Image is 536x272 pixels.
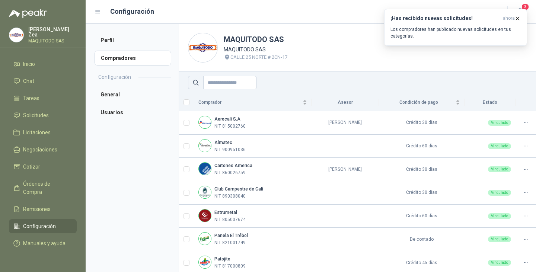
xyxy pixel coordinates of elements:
[23,239,66,247] span: Manuales y ayuda
[199,233,211,245] img: Company Logo
[312,94,379,111] th: Asesor
[9,143,77,157] a: Negociaciones
[390,26,521,39] p: Los compradores han publicado nuevas solicitudes en tus categorías.
[9,236,77,250] a: Manuales y ayuda
[488,143,511,149] div: Vinculado
[9,177,77,199] a: Órdenes de Compra
[503,15,515,22] span: ahora
[214,116,240,122] b: Aerocali S.A
[95,105,171,120] a: Usuarios
[199,140,211,152] img: Company Logo
[23,145,57,154] span: Negociaciones
[465,94,516,111] th: Estado
[521,3,529,10] span: 3
[214,233,248,238] b: Panela El Trébol
[95,33,171,48] a: Perfil
[23,163,40,171] span: Cotizar
[23,128,51,137] span: Licitaciones
[379,158,465,181] td: Crédito 30 días
[28,27,77,37] p: [PERSON_NAME] Zea
[95,87,171,102] a: General
[379,94,465,111] th: Condición de pago
[28,39,77,43] p: MAQUITODO SAS
[23,111,49,119] span: Solicitudes
[488,236,511,242] div: Vinculado
[95,51,171,65] a: Compradores
[199,186,211,198] img: Company Logo
[214,193,246,200] p: NIT 890308040
[199,116,211,128] img: Company Logo
[188,33,217,62] img: Company Logo
[224,34,287,45] h1: MAQUITODO SAS
[390,15,500,22] h3: ¡Has recibido nuevas solicitudes!
[379,205,465,228] td: Crédito 60 días
[488,260,511,266] div: Vinculado
[9,28,23,42] img: Company Logo
[198,99,301,106] span: Comprador
[110,6,154,17] h1: Configuración
[312,158,379,181] td: [PERSON_NAME]
[98,73,131,81] h2: Configuración
[214,163,252,168] b: Cartones America
[23,94,39,102] span: Tareas
[379,181,465,205] td: Crédito 30 días
[379,135,465,158] td: Crédito 60 días
[9,160,77,174] a: Cotizar
[194,94,312,111] th: Comprador
[488,213,511,219] div: Vinculado
[9,57,77,71] a: Inicio
[379,228,465,251] td: De contado
[9,74,77,88] a: Chat
[214,186,263,192] b: Club Campestre de Cali
[214,239,246,246] p: NIT 821001749
[23,60,35,68] span: Inicio
[9,219,77,233] a: Configuración
[9,108,77,122] a: Solicitudes
[9,202,77,216] a: Remisiones
[9,91,77,105] a: Tareas
[230,54,287,61] p: CALLE 25 NORTE # 2CN-17
[384,9,527,46] button: ¡Has recibido nuevas solicitudes!ahora Los compradores han publicado nuevas solicitudes en tus ca...
[214,140,232,145] b: Almatec
[383,99,454,106] span: Condición de pago
[514,5,527,19] button: 3
[9,125,77,140] a: Licitaciones
[214,146,246,153] p: NIT 900951036
[488,166,511,172] div: Vinculado
[23,222,56,230] span: Configuración
[214,169,246,176] p: NIT 860026759
[214,216,246,223] p: NIT 805007674
[224,45,287,54] p: MAQUITODO SAS
[214,210,237,215] b: Estrumetal
[488,190,511,196] div: Vinculado
[199,163,211,175] img: Company Logo
[199,256,211,268] img: Company Logo
[379,111,465,135] td: Crédito 30 días
[23,205,51,213] span: Remisiones
[9,9,47,18] img: Logo peakr
[214,256,230,262] b: Patojito
[23,180,70,196] span: Órdenes de Compra
[214,263,246,270] p: NIT 817000809
[214,123,246,130] p: NIT 815002760
[488,120,511,126] div: Vinculado
[312,111,379,135] td: [PERSON_NAME]
[199,209,211,222] img: Company Logo
[23,77,34,85] span: Chat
